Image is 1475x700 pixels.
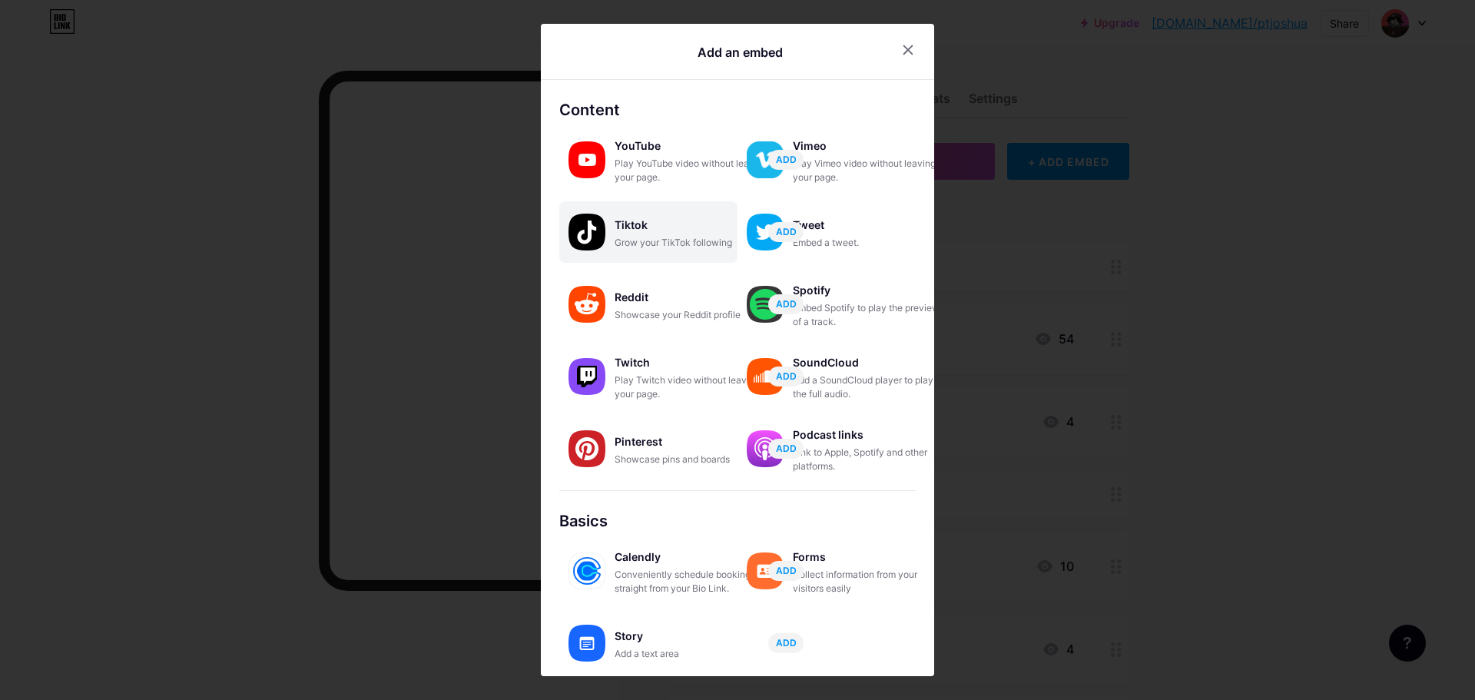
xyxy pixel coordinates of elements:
[568,430,605,467] img: pinterest
[776,153,797,166] span: ADD
[793,280,946,301] div: Spotify
[793,236,946,250] div: Embed a tweet.
[568,286,605,323] img: reddit
[768,150,804,170] button: ADD
[768,633,804,653] button: ADD
[698,43,783,61] div: Add an embed
[559,98,916,121] div: Content
[615,568,768,595] div: Conveniently schedule bookings straight from your Bio Link.
[615,157,768,184] div: Play YouTube video without leaving your page.
[747,552,784,589] img: forms
[776,442,797,455] span: ADD
[768,294,804,314] button: ADD
[559,509,916,532] div: Basics
[776,370,797,383] span: ADD
[615,431,768,453] div: Pinterest
[615,308,768,322] div: Showcase your Reddit profile
[776,636,797,649] span: ADD
[568,141,605,178] img: youtube
[793,301,946,329] div: Embed Spotify to play the preview of a track.
[615,373,768,401] div: Play Twitch video without leaving your page.
[615,546,768,568] div: Calendly
[568,358,605,395] img: twitch
[615,214,768,236] div: Tiktok
[768,439,804,459] button: ADD
[793,157,946,184] div: Play Vimeo video without leaving your page.
[768,222,804,242] button: ADD
[776,297,797,310] span: ADD
[747,286,784,323] img: spotify
[793,568,946,595] div: Collect information from your visitors easily
[776,225,797,238] span: ADD
[615,236,768,250] div: Grow your TikTok following
[793,546,946,568] div: Forms
[747,358,784,395] img: soundcloud
[793,373,946,401] div: Add a SoundCloud player to play the full audio.
[793,135,946,157] div: Vimeo
[747,214,784,250] img: twitter
[568,552,605,589] img: calendly
[747,430,784,467] img: podcastlinks
[568,214,605,250] img: tiktok
[793,214,946,236] div: Tweet
[615,625,768,647] div: Story
[615,287,768,308] div: Reddit
[776,564,797,577] span: ADD
[615,453,768,466] div: Showcase pins and boards
[615,352,768,373] div: Twitch
[768,561,804,581] button: ADD
[747,141,784,178] img: vimeo
[615,135,768,157] div: YouTube
[768,367,804,386] button: ADD
[615,647,768,661] div: Add a text area
[793,424,946,446] div: Podcast links
[793,446,946,473] div: Link to Apple, Spotify and other platforms.
[568,625,605,662] img: story
[793,352,946,373] div: SoundCloud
